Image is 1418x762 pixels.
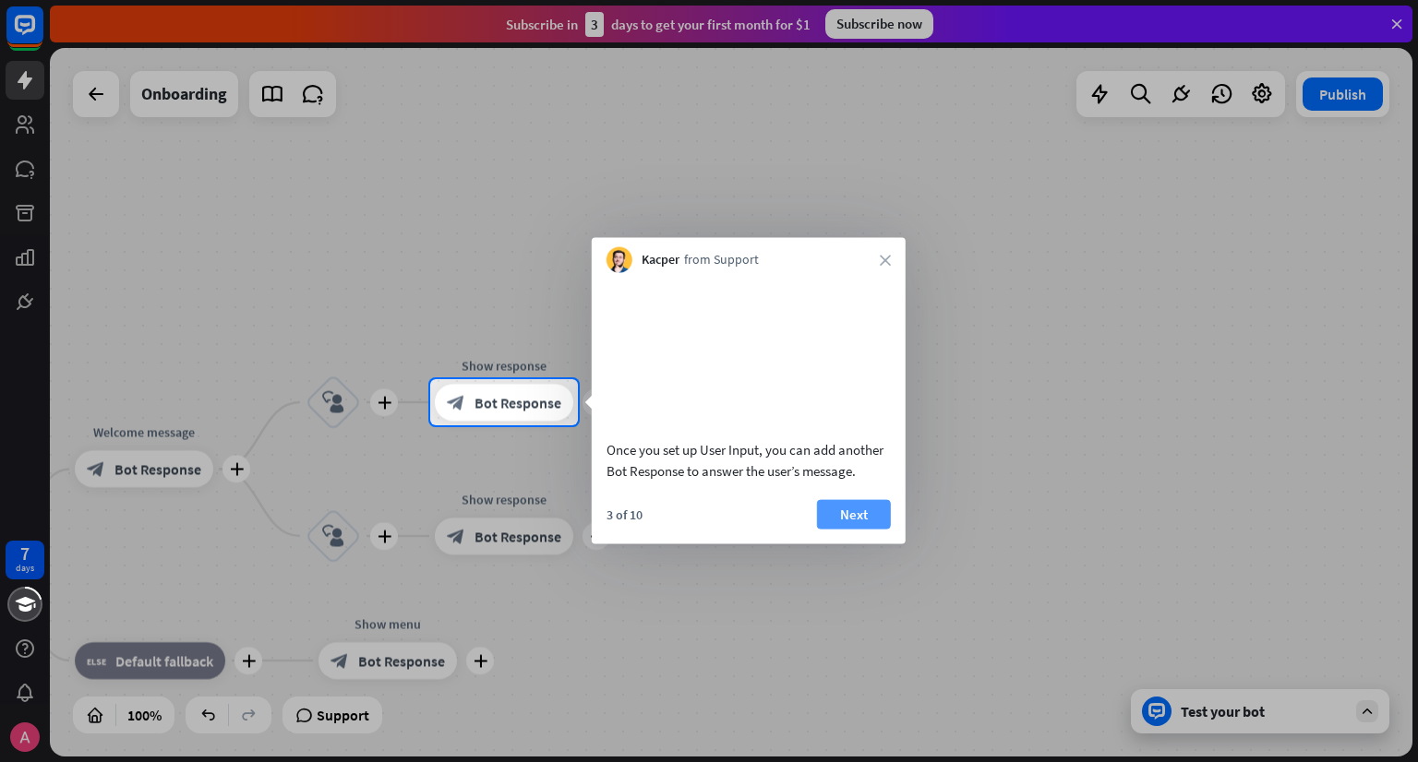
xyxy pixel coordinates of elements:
i: close [880,255,891,266]
i: block_bot_response [447,393,465,411]
span: from Support [684,251,759,269]
div: Once you set up User Input, you can add another Bot Response to answer the user’s message. [607,438,891,481]
button: Open LiveChat chat widget [15,7,70,63]
span: Kacper [642,251,679,269]
span: Bot Response [475,393,561,411]
div: 3 of 10 [607,506,643,522]
button: Next [817,499,891,529]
